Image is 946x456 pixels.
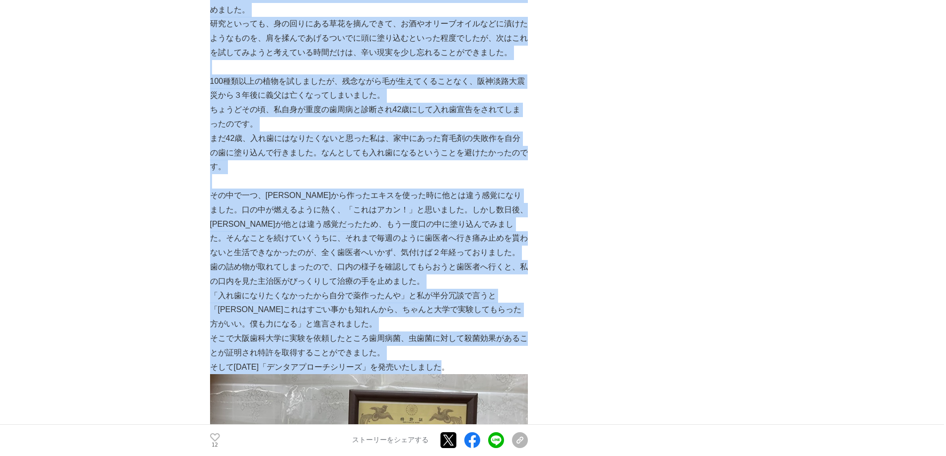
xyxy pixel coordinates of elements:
p: そして[DATE]「デンタアプローチシリーズ」を発売いたしました。 [210,360,528,375]
p: 歯の詰め物が取れてしまったので、口内の様子を確認してもらおうと歯医者へ行くと、私の口内を見た主治医がびっくりして治療の手を止めました。 [210,260,528,289]
p: 「入れ歯になりたくなかったから自分で薬作ったんや」と私が半分冗談で言うと [210,289,528,303]
p: ストーリーをシェアする [352,436,429,445]
p: そこで大阪歯科大学に実験を依頼したところ歯周病菌、虫歯菌に対して殺菌効果があることが証明され特許を取得することができました。 [210,331,528,360]
p: 「[PERSON_NAME]これはすごい事かも知れんから、ちゃんと大学で実験してもらった方がいい。僕も力になる」と進言されました。 [210,303,528,331]
p: 12 [210,443,220,448]
p: その中で一つ、[PERSON_NAME]から作ったエキスを使った時に他とは違う感覚になりました。口の中が燃えるように熱く、「これはアカン！」と思いました。しかし数日後、[PERSON_NAME]... [210,189,528,260]
p: ちょうどその頃、私自身が重度の歯周病と診断され42歳にして入れ歯宣告をされてしまったのです。 [210,103,528,131]
p: 100種類以上の植物を試しましたが、残念ながら毛が生えてくることなく、阪神淡路大震災から３年後に義父は亡くなってしまいました。 [210,74,528,103]
p: 研究といっても、身の回りにある草花を摘んできて、お酒やオリーブオイルなどに漬けたようなものを、肩を揉んであげるついでに頭に塗り込むといった程度でしたが、次はこれを試してみようと考えている時間だけ... [210,17,528,60]
p: まだ42歳、入れ歯にはなりたくないと思った私は、家中にあった育毛剤の失敗作を自分の歯に塗り込んで行きました。なんとしても入れ歯になるということを避けたかったのです。 [210,131,528,174]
